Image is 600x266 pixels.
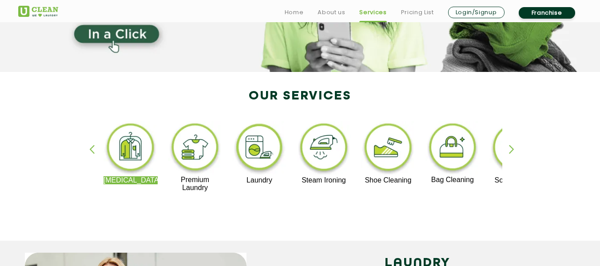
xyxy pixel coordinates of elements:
[425,176,480,184] p: Bag Cleaning
[359,7,386,18] a: Services
[361,121,416,176] img: shoe_cleaning_11zon.webp
[448,7,505,18] a: Login/Signup
[18,6,58,17] img: UClean Laundry and Dry Cleaning
[232,121,287,176] img: laundry_cleaning_11zon.webp
[318,7,345,18] a: About us
[425,121,480,176] img: bag_cleaning_11zon.webp
[103,121,158,176] img: dry_cleaning_11zon.webp
[297,176,351,184] p: Steam Ironing
[489,176,544,184] p: Sofa Cleaning
[401,7,434,18] a: Pricing List
[232,176,287,184] p: Laundry
[285,7,304,18] a: Home
[519,7,575,19] a: Franchise
[168,176,223,192] p: Premium Laundry
[297,121,351,176] img: steam_ironing_11zon.webp
[103,176,158,184] p: [MEDICAL_DATA]
[361,176,416,184] p: Shoe Cleaning
[489,121,544,176] img: sofa_cleaning_11zon.webp
[168,121,223,176] img: premium_laundry_cleaning_11zon.webp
